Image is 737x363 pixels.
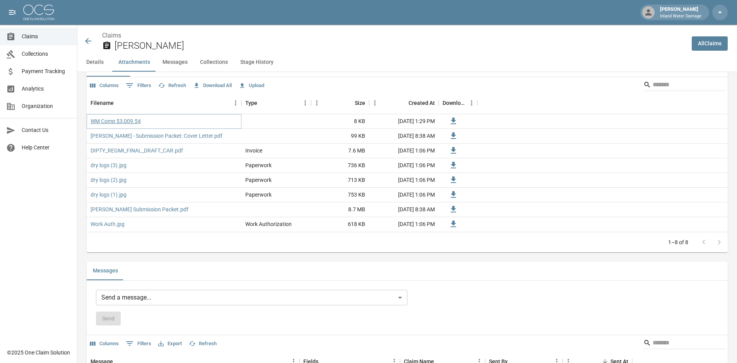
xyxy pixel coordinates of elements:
[112,53,156,72] button: Attachments
[91,205,188,213] a: [PERSON_NAME] Submission Packet.pdf
[369,202,439,217] div: [DATE] 8:38 AM
[692,36,728,51] a: AllClaims
[369,129,439,144] div: [DATE] 8:38 AM
[311,158,369,173] div: 736 KB
[355,92,365,114] div: Size
[409,92,435,114] div: Created At
[311,188,369,202] div: 753 KB
[439,92,477,114] div: Download
[311,217,369,232] div: 618 KB
[668,238,688,246] p: 1–8 of 8
[88,338,121,350] button: Select columns
[22,67,71,75] span: Payment Tracking
[311,173,369,188] div: 713 KB
[5,5,20,20] button: open drawer
[156,338,184,350] button: Export
[657,5,705,19] div: [PERSON_NAME]
[245,92,257,114] div: Type
[187,338,219,350] button: Refresh
[88,80,121,92] button: Select columns
[22,33,71,41] span: Claims
[87,92,241,114] div: Filename
[311,97,323,109] button: Menu
[194,53,234,72] button: Collections
[245,220,292,228] div: Work Authorization
[91,176,127,184] a: dry logs (2).jpg
[369,92,439,114] div: Created At
[369,114,439,129] div: [DATE] 1:29 PM
[77,53,737,72] div: anchor tabs
[234,53,280,72] button: Stage History
[241,92,311,114] div: Type
[369,217,439,232] div: [DATE] 1:06 PM
[91,132,222,140] a: [PERSON_NAME] - Submission Packet: Cover Letter.pdf
[245,147,262,154] div: Invoice
[115,40,686,51] h2: [PERSON_NAME]
[369,188,439,202] div: [DATE] 1:06 PM
[245,161,272,169] div: Paperwork
[311,129,369,144] div: 99 KB
[87,262,728,280] div: related-list tabs
[22,50,71,58] span: Collections
[466,97,477,109] button: Menu
[22,102,71,110] span: Organization
[230,97,241,109] button: Menu
[102,32,121,39] a: Claims
[191,80,234,92] button: Download All
[237,80,266,92] button: Upload
[102,31,686,40] nav: breadcrumb
[91,220,125,228] a: Work Auth.jpg
[245,176,272,184] div: Paperwork
[23,5,54,20] img: ocs-logo-white-transparent.png
[7,349,70,356] div: © 2025 One Claim Solution
[124,337,153,350] button: Show filters
[643,337,726,351] div: Search
[91,92,114,114] div: Filename
[91,147,183,154] a: DIPTY_REGMI_FINAL_DRAFT_CAR.pdf
[22,144,71,152] span: Help Center
[311,114,369,129] div: 8 KB
[22,126,71,134] span: Contact Us
[96,290,407,305] div: Send a message...
[156,80,188,92] button: Refresh
[156,53,194,72] button: Messages
[369,173,439,188] div: [DATE] 1:06 PM
[87,262,124,280] button: Messages
[369,158,439,173] div: [DATE] 1:06 PM
[369,144,439,158] div: [DATE] 1:06 PM
[443,92,466,114] div: Download
[369,97,381,109] button: Menu
[91,117,141,125] a: WM Comp $3,009.54
[22,85,71,93] span: Analytics
[91,191,127,199] a: dry logs (1).jpg
[311,202,369,217] div: 8.7 MB
[299,97,311,109] button: Menu
[311,92,369,114] div: Size
[311,144,369,158] div: 7.6 MB
[91,161,127,169] a: dry logs (3).jpg
[124,79,153,92] button: Show filters
[77,53,112,72] button: Details
[643,79,726,92] div: Search
[660,13,701,20] p: Inland Water Damage
[245,191,272,199] div: Paperwork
